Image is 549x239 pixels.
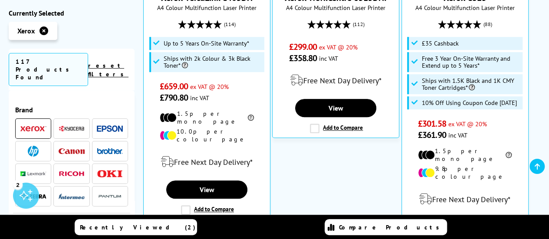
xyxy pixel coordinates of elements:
[166,180,247,199] a: View
[97,168,123,179] a: OKI
[59,191,85,202] a: Intermec
[97,148,123,154] img: Brother
[448,131,467,139] span: inc VAT
[421,55,520,69] span: Free 3 Year On-Site Warranty and Extend up to 5 Years*
[160,128,254,143] li: 10.0p per colour page
[97,146,123,157] a: Brother
[277,68,394,92] div: modal_delivery
[406,187,524,211] div: modal_delivery
[164,40,249,47] span: Up to 5 Years On-Site Warranty*
[59,171,85,176] img: Ricoh
[418,118,446,129] span: £301.58
[418,165,512,180] li: 9.8p per colour page
[9,9,135,17] div: Currently Selected
[20,146,46,157] a: HP
[59,193,85,200] img: Intermec
[97,125,123,132] img: Epson
[15,105,128,114] span: Brand
[80,223,196,231] span: Recently Viewed (2)
[418,129,446,141] span: £361.90
[59,125,85,132] img: Kyocera
[406,3,524,12] span: A4 Colour Multifunction Laser Printer
[59,146,85,157] a: Canon
[59,148,85,154] img: Canon
[20,126,46,132] img: Xerox
[289,41,317,52] span: £299.00
[483,16,492,33] span: (88)
[59,123,85,134] a: Kyocera
[164,55,262,69] span: Ships with 2k Colour & 3k Black Toner*
[181,205,234,215] label: Add to Compare
[190,82,229,91] span: ex VAT @ 20%
[448,120,487,128] span: ex VAT @ 20%
[277,3,394,12] span: A4 Colour Multifunction Laser Printer
[295,99,376,117] a: View
[148,3,266,12] span: A4 Colour Multifunction Laser Printer
[75,219,197,235] a: Recently Viewed (2)
[28,146,39,157] img: HP
[97,191,123,202] img: Pantum
[97,170,123,177] img: OKI
[190,94,209,102] span: inc VAT
[421,99,516,106] span: 10% Off Using Coupon Code [DATE]
[88,62,128,78] a: reset filters
[421,40,458,47] span: £35 Cashback
[9,53,88,86] span: 117 Products Found
[421,77,520,91] span: Ships with 1.5K Black and 1K CMY Toner Cartridges*
[289,52,317,64] span: £358.80
[339,223,444,231] span: Compare Products
[97,123,123,134] a: Epson
[20,123,46,134] a: Xerox
[148,150,266,174] div: modal_delivery
[13,180,23,189] div: 2
[319,43,358,51] span: ex VAT @ 20%
[59,168,85,179] a: Ricoh
[160,110,254,125] li: 1.5p per mono page
[325,219,447,235] a: Compare Products
[353,16,365,33] span: (112)
[20,171,46,177] img: Lexmark
[310,124,363,133] label: Add to Compare
[418,147,512,163] li: 1.5p per mono page
[160,92,188,103] span: £790.80
[319,54,338,62] span: inc VAT
[160,81,188,92] span: £659.00
[224,16,235,33] span: (114)
[20,168,46,179] a: Lexmark
[17,26,35,35] span: Xerox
